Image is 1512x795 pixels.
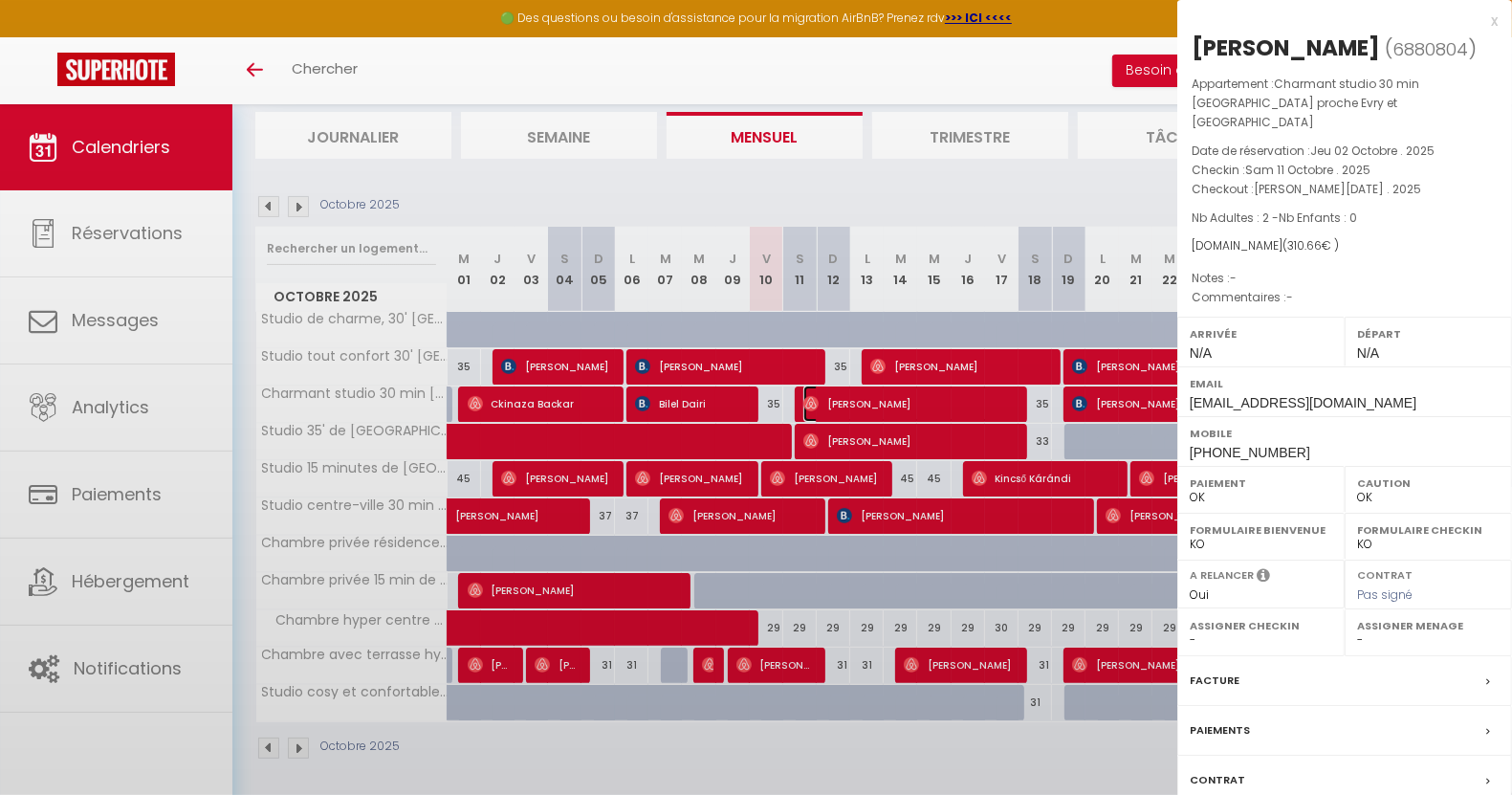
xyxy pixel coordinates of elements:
span: Jeu 02 Octobre . 2025 [1310,143,1435,159]
span: Nb Adultes : 2 - [1192,210,1357,226]
span: ( ) [1385,35,1477,62]
span: - [1286,289,1293,305]
label: Arrivée [1190,324,1332,343]
span: 6880804 [1392,37,1468,61]
label: Caution [1357,474,1500,493]
i: Sélectionner OUI si vous souhaiter envoyer les séquences de messages post-checkout [1257,567,1270,588]
p: Checkout : [1192,180,1498,199]
label: Assigner Checkin [1190,616,1332,635]
span: 310.66 [1287,237,1322,254]
label: Formulaire Checkin [1357,520,1500,540]
p: Appartement : [1192,75,1498,132]
span: - [1230,270,1237,286]
label: A relancer [1190,567,1254,584]
span: ( € ) [1282,237,1339,254]
p: Checkin : [1192,161,1498,180]
p: Commentaires : [1192,288,1498,307]
label: Email [1190,374,1500,393]
label: Facture [1190,671,1239,691]
span: Nb Enfants : 0 [1279,210,1357,226]
p: Date de réservation : [1192,142,1498,161]
p: Notes : [1192,269,1498,288]
span: [EMAIL_ADDRESS][DOMAIN_NAME] [1190,395,1416,410]
div: [PERSON_NAME] [1192,33,1380,63]
label: Contrat [1357,567,1413,580]
span: N/A [1190,345,1212,361]
label: Mobile [1190,424,1500,443]
span: N/A [1357,345,1379,361]
span: Sam 11 Octobre . 2025 [1245,162,1370,178]
label: Paiements [1190,720,1250,740]
span: Pas signé [1357,586,1413,603]
label: Assigner Menage [1357,616,1500,635]
label: Départ [1357,324,1500,343]
div: [DOMAIN_NAME] [1192,237,1498,255]
span: [PHONE_NUMBER] [1190,445,1310,460]
span: Charmant studio 30 min [GEOGRAPHIC_DATA] proche Evry et [GEOGRAPHIC_DATA] [1192,76,1419,130]
span: [PERSON_NAME][DATE] . 2025 [1254,181,1421,197]
label: Contrat [1190,770,1245,790]
label: Formulaire Bienvenue [1190,520,1332,540]
div: x [1177,10,1498,33]
label: Paiement [1190,474,1332,493]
